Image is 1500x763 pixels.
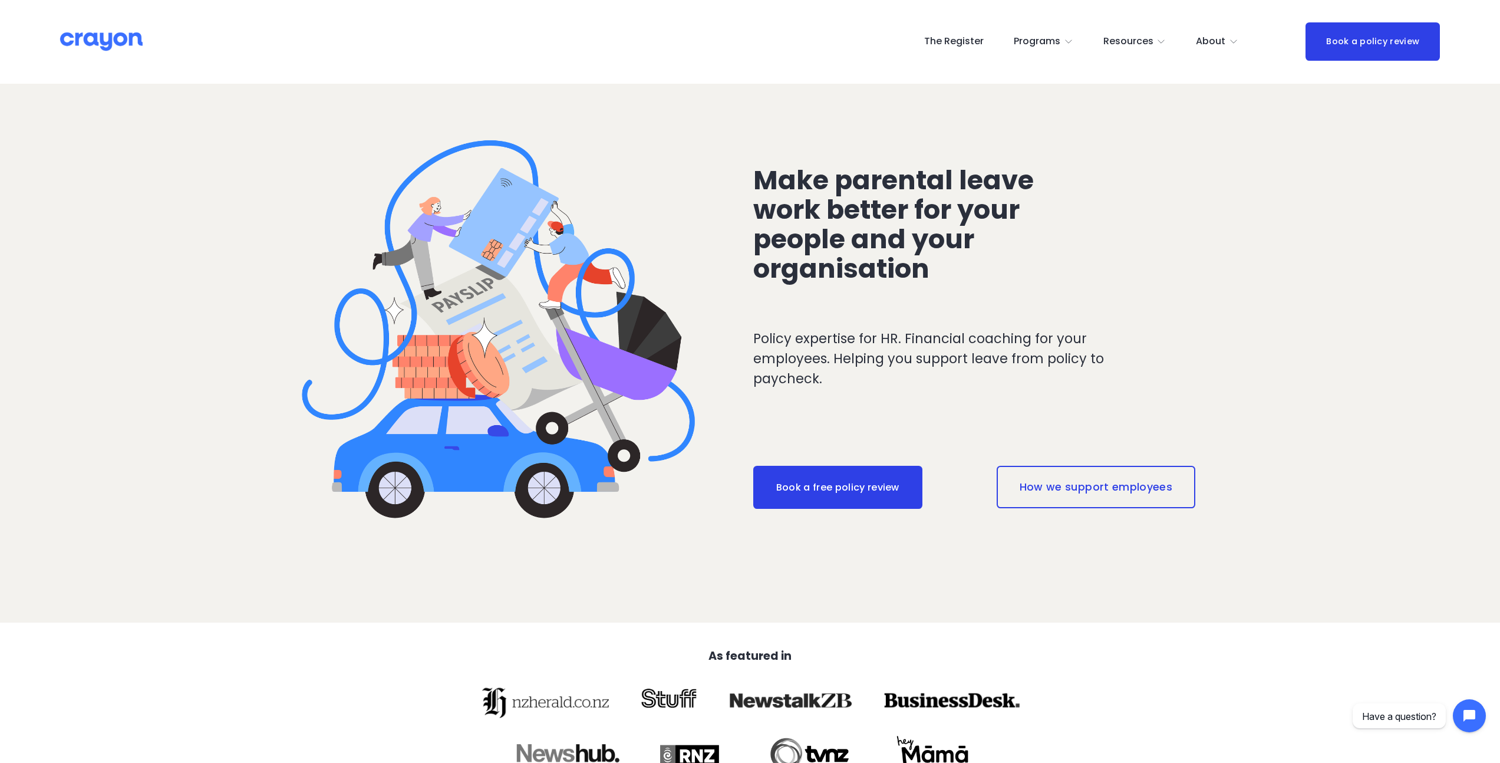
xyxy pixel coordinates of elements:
[1103,32,1166,51] a: folder dropdown
[1196,32,1238,51] a: folder dropdown
[1196,33,1225,50] span: About
[1103,33,1153,50] span: Resources
[997,466,1195,508] a: How we support employees
[1306,22,1440,61] a: Book a policy review
[1014,33,1060,50] span: Programs
[753,329,1152,389] p: Policy expertise for HR. Financial coaching for your employees. Helping you support leave from po...
[1014,32,1073,51] a: folder dropdown
[924,32,984,51] a: The Register
[60,31,143,52] img: Crayon
[708,648,792,664] strong: As featured in
[753,162,1040,287] span: Make parental leave work better for your people and your organisation
[753,466,922,509] a: Book a free policy review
